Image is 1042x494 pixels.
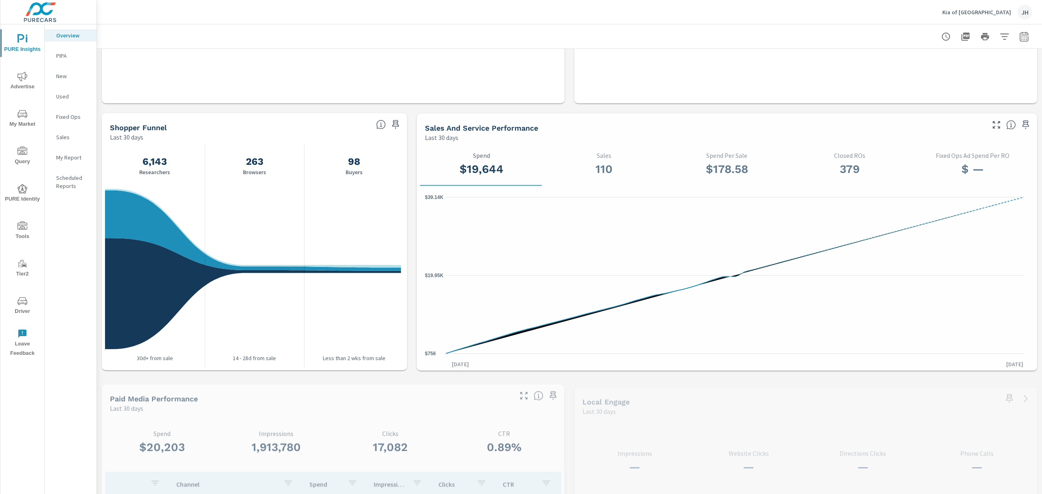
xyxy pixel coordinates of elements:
div: Scheduled Reports [45,172,96,192]
p: Channel [176,480,277,488]
span: Save this to your personalized report [1019,118,1032,131]
div: Sales [45,131,96,143]
p: Spend [309,480,341,488]
p: Overview [56,31,90,39]
p: Last 30 days [425,133,458,142]
div: PIPA [45,50,96,62]
h3: 0.89% [447,441,561,455]
div: Fixed Ops [45,111,96,123]
p: PIPA [56,52,90,60]
h3: — [806,460,920,474]
span: Advertise [3,72,42,92]
h3: $ — [917,162,1027,176]
button: Make Fullscreen [517,389,530,402]
button: Select Date Range [1016,28,1032,45]
p: Used [56,92,90,101]
span: Save this to your personalized report [389,118,402,131]
span: Tier2 [3,259,42,279]
p: CTR [447,430,561,437]
p: Scheduled Reports [56,174,90,190]
h3: — [578,460,692,474]
p: [DATE] [1000,360,1029,368]
p: [DATE] [446,360,475,368]
h3: 1,913,780 [219,441,333,455]
h5: Local Engage [582,398,630,406]
button: "Export Report to PDF" [957,28,974,45]
span: Save this to your personalized report [1003,392,1016,405]
p: Clicks [438,480,471,488]
p: Fixed Ops Ad Spend Per RO [917,152,1027,159]
text: $39.14K [425,195,444,200]
p: Last 30 days [110,132,143,142]
h3: — [692,460,806,474]
div: New [45,70,96,82]
h3: 379 [795,162,905,176]
span: My Market [3,109,42,129]
div: My Report [45,151,96,164]
p: New [56,72,90,80]
h3: $20,203 [105,441,219,455]
h5: Paid Media Performance [110,394,198,403]
span: Understand performance metrics over the selected time range. [534,391,543,400]
text: $19.95K [425,273,444,278]
p: Sales [56,133,90,141]
h3: $178.58 [672,162,782,176]
text: $756 [425,351,436,356]
h3: 110 [549,162,659,176]
p: Kia of [GEOGRAPHIC_DATA] [942,9,1011,16]
button: Make Fullscreen [990,118,1003,131]
p: Last 30 days [582,407,616,416]
p: Last 30 days [110,403,143,413]
span: Select a tab to understand performance over the selected time range. [1006,120,1016,130]
p: Directions Clicks [806,450,920,457]
span: Know where every customer is during their purchase journey. View customer activity from first cli... [376,120,386,129]
p: Impressions [374,480,406,488]
p: Spend Per Sale [672,152,782,159]
h3: — [920,460,1034,474]
p: CTR [503,480,535,488]
span: PURE Insights [3,34,42,54]
h5: Shopper Funnel [110,123,167,132]
span: Save this to your personalized report [547,389,560,402]
button: Print Report [977,28,993,45]
a: See more details in report [1019,392,1032,405]
button: Apply Filters [996,28,1013,45]
div: Overview [45,29,96,42]
p: Sales [549,152,659,159]
h3: $19,644 [427,162,536,176]
p: Impressions [578,450,692,457]
span: Driver [3,296,42,316]
p: Closed ROs [795,152,905,159]
div: JH [1018,5,1032,20]
h3: 17,082 [333,441,447,455]
p: My Report [56,153,90,162]
p: Fixed Ops [56,113,90,121]
div: nav menu [0,24,44,361]
span: PURE Identity [3,184,42,204]
p: Impressions [219,430,333,437]
div: Used [45,90,96,103]
p: Spend [427,152,536,159]
p: Clicks [333,430,447,437]
p: Phone Calls [920,450,1034,457]
span: Query [3,146,42,166]
p: Spend [105,430,219,437]
p: Website Clicks [692,450,806,457]
span: Tools [3,221,42,241]
span: Leave Feedback [3,329,42,358]
h5: Sales and Service Performance [425,124,538,132]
